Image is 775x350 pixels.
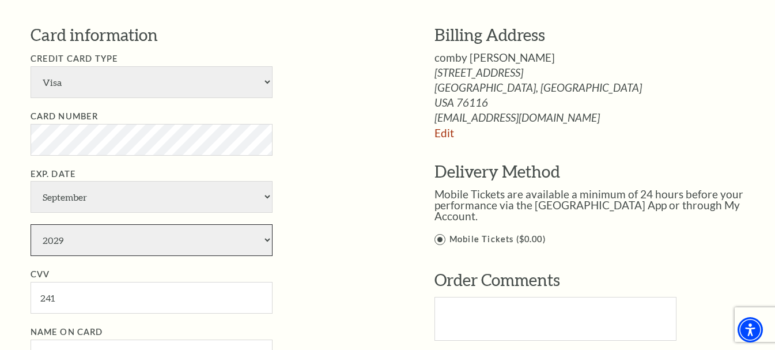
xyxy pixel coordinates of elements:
label: Credit Card Type [31,54,119,63]
h3: Card information [31,24,400,47]
span: Billing Address [434,25,545,44]
span: Delivery Method [434,161,560,181]
span: [STREET_ADDRESS] [434,67,769,78]
span: comby [PERSON_NAME] [434,51,555,64]
select: Exp. Date [31,181,273,213]
a: Edit [434,126,454,140]
textarea: Text area [434,297,676,341]
label: CVV [31,269,50,279]
select: Exp. Date [31,224,273,256]
span: USA 76116 [434,97,769,108]
p: Mobile Tickets are available a minimum of 24 hours before your performance via the [GEOGRAPHIC_DA... [434,189,769,221]
div: Accessibility Menu [738,317,763,343]
span: [GEOGRAPHIC_DATA], [GEOGRAPHIC_DATA] [434,82,769,93]
label: Card Number [31,111,99,121]
label: Name on Card [31,327,103,337]
label: Mobile Tickets ($0.00) [434,232,769,247]
label: Exp. Date [31,169,77,179]
span: Order Comments [434,270,560,289]
span: [EMAIL_ADDRESS][DOMAIN_NAME] [434,112,769,123]
select: Single select [31,66,273,98]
